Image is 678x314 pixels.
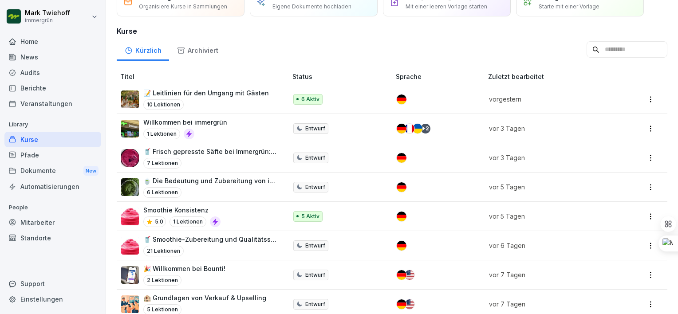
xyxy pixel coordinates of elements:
img: svva00loomdno4b6mcj3rv92.png [121,120,139,137]
p: Smoothie Konsistenz [143,205,221,215]
p: People [4,200,101,215]
p: vor 7 Tagen [489,299,611,309]
img: de.svg [397,212,406,221]
p: 5.0 [155,218,163,226]
p: vor 3 Tagen [489,153,611,162]
div: + 2 [421,124,430,133]
p: Entwurf [305,183,325,191]
img: ua.svg [413,124,422,133]
img: a8yn40tlpli2795yia0sxgfc.png [121,295,139,313]
p: Starte mit einer Vorlage [539,3,599,11]
p: Entwurf [305,271,325,279]
p: 🍵 Die Bedeutung und Zubereitung von immergrün Matchas [143,176,278,185]
img: us.svg [405,270,414,280]
p: 7 Lektionen [143,158,181,169]
a: Kurse [4,132,101,147]
p: Organisiere Kurse in Sammlungen [139,3,227,11]
p: 1 Lektionen [169,216,206,227]
a: DokumenteNew [4,163,101,179]
img: de.svg [397,153,406,163]
img: de.svg [397,182,406,192]
p: 🏨 Grundlagen von Verkauf & Upselling [143,293,266,302]
p: vorgestern [489,94,611,104]
p: Status [292,72,392,81]
img: de.svg [397,241,406,251]
img: fr.svg [405,124,414,133]
img: us.svg [405,299,414,309]
img: de.svg [397,299,406,309]
div: Support [4,276,101,291]
a: Mitarbeiter [4,215,101,230]
p: 📝 Leitlinien für den Umgang mit Gästen [143,88,269,98]
p: 10 Lektionen [143,99,184,110]
p: Zuletzt bearbeitet [488,72,622,81]
p: vor 7 Tagen [489,270,611,279]
img: v3mzz9dj9q5emoctvkhujgmn.png [121,178,139,196]
p: Entwurf [305,125,325,133]
p: 21 Lektionen [143,246,184,256]
p: Willkommen bei immergrün [143,118,227,127]
a: Einstellungen [4,291,101,307]
a: Automatisierungen [4,179,101,194]
p: Entwurf [305,300,325,308]
p: 🥤 Frisch gepresste Säfte bei Immergrün: Qualität und Prozesse [143,147,278,156]
p: Titel [120,72,289,81]
a: Home [4,34,101,49]
div: Dokumente [4,163,101,179]
p: vor 6 Tagen [489,241,611,250]
img: r2e58yz11yo8ybege9krku6a.png [121,149,139,167]
p: vor 5 Tagen [489,182,611,192]
a: News [4,49,101,65]
p: Entwurf [305,242,325,250]
p: 5 Aktiv [301,212,319,220]
a: Standorte [4,230,101,246]
p: 2 Lektionen [143,275,181,286]
p: Mit einer leeren Vorlage starten [406,3,487,11]
p: 6 Lektionen [143,187,181,198]
p: Sprache [396,72,484,81]
img: de.svg [397,124,406,133]
a: Kürzlich [117,38,169,61]
p: Library [4,118,101,132]
p: 🎉 Willkommen bei Bounti! [143,264,225,273]
p: vor 3 Tagen [489,124,611,133]
img: a27oragryds2b2m70bpdj7ol.png [121,90,139,108]
img: b4eu0mai1tdt6ksd7nlke1so.png [121,266,139,284]
img: ulpamn7la63b47cntj6ov7ms.png [121,237,139,255]
p: Entwurf [305,154,325,162]
p: Mark Twiehoff [25,9,70,17]
div: New [83,166,99,176]
a: Archiviert [169,38,226,61]
p: 6 Aktiv [301,95,319,103]
h3: Kurse [117,26,667,36]
p: vor 5 Tagen [489,212,611,221]
a: Berichte [4,80,101,96]
img: ry57mucuftmhslynm6mvb2jz.png [121,208,139,225]
img: de.svg [397,94,406,104]
a: Veranstaltungen [4,96,101,111]
a: Audits [4,65,101,80]
img: de.svg [397,270,406,280]
a: Pfade [4,147,101,163]
p: 1 Lektionen [143,129,180,139]
p: 🥤 Smoothie-Zubereitung und Qualitätsstandards bei immergrün [143,235,278,244]
p: immergrün [25,17,70,24]
p: Eigene Dokumente hochladen [272,3,351,11]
